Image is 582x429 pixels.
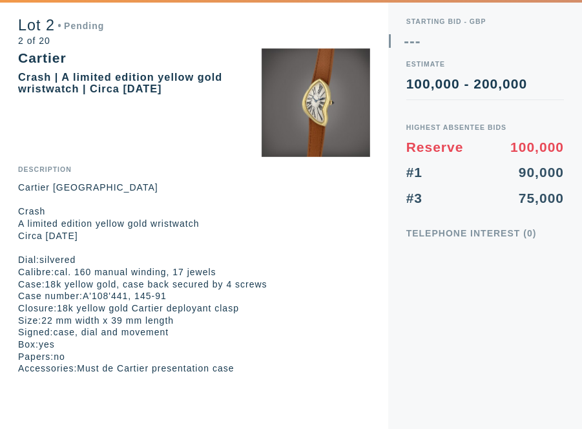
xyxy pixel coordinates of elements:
[18,302,370,315] p: 18k yellow gold Cartier deployant clasp
[406,77,564,90] div: 100,000 - 200,000
[406,229,564,238] div: Telephone Interest (0)
[18,362,370,375] p: Must de Cartier presentation case
[18,327,53,337] strong: Signed:
[18,166,370,173] div: Description
[18,255,39,265] strong: Dial:
[18,18,104,33] div: Lot 2
[18,182,370,194] p: Cartier [GEOGRAPHIC_DATA]
[18,267,54,277] strong: Calibre:
[18,290,370,302] p: A'108'441, 145-91
[18,351,54,362] strong: Papers:
[510,140,564,154] div: 100,000
[519,191,564,205] div: 75,000
[404,34,421,49] div: ---
[18,339,370,351] p: yes
[18,230,370,242] p: Circa [DATE]
[18,339,39,350] strong: Box:
[18,351,370,363] p: no
[18,36,104,45] div: 2 of 20
[519,165,564,179] div: 90,000
[18,363,77,373] strong: Accessories:
[18,278,370,291] p: 18k yellow gold, case back secured by 4 screws
[18,279,45,289] strong: Case:
[18,254,370,266] p: silvered
[18,266,370,278] p: cal. 160 manual winding, 17 jewels
[18,205,370,218] p: Crash
[18,50,67,65] div: Cartier
[18,315,41,326] strong: Size:
[18,326,370,339] p: case, dial and movement
[18,218,370,230] p: A limited edition yellow gold wristwatch
[406,140,464,154] div: Reserve
[18,315,370,327] p: 22 mm width x 39 mm length
[58,21,105,30] div: Pending
[18,303,57,313] strong: Closure:
[18,291,83,301] strong: Case number:
[406,61,564,68] div: Estimate
[406,165,422,179] div: #1
[18,71,222,95] div: Crash | A limited edition yellow gold wristwatch | Circa [DATE]
[406,18,564,25] div: Starting bid - GBP
[406,124,564,131] div: Highest Absentee Bids
[406,191,422,205] div: #3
